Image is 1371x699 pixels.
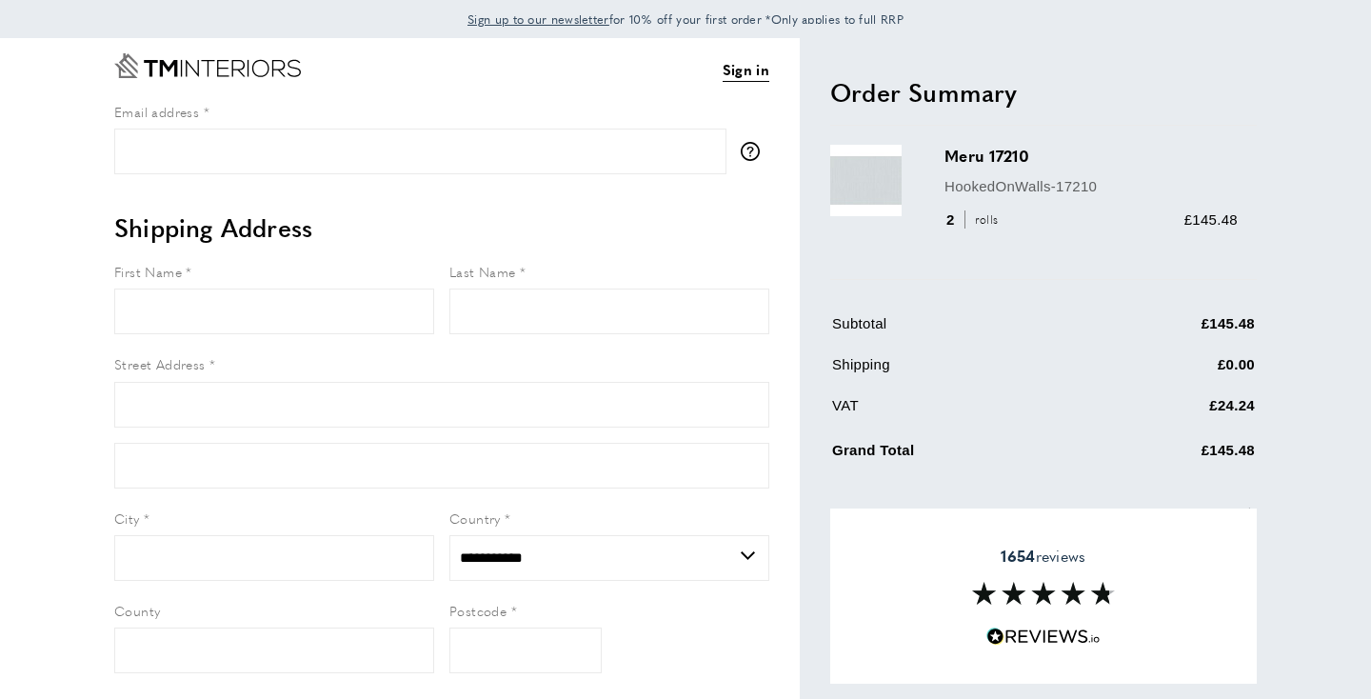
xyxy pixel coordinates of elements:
[1001,545,1035,567] strong: 1654
[964,210,1003,229] span: rolls
[1089,312,1256,349] td: £145.48
[449,601,507,620] span: Postcode
[114,102,199,121] span: Email address
[1184,211,1238,228] span: £145.48
[1089,353,1256,390] td: £0.00
[723,58,769,82] a: Sign in
[832,312,1087,349] td: Subtotal
[114,509,140,528] span: City
[114,601,160,620] span: County
[832,394,1087,431] td: VAT
[449,509,501,528] span: Country
[1089,394,1256,431] td: £24.24
[830,145,902,216] img: Meru 17210
[944,145,1238,167] h3: Meru 17210
[114,210,769,245] h2: Shipping Address
[944,175,1238,198] p: HookedOnWalls-17210
[467,10,904,28] span: for 10% off your first order *Only applies to full RRP
[467,10,609,29] a: Sign up to our newsletter
[1089,435,1256,476] td: £145.48
[1001,547,1085,566] span: reviews
[972,582,1115,605] img: Reviews section
[741,142,769,161] button: More information
[830,75,1257,110] h2: Order Summary
[832,435,1087,476] td: Grand Total
[114,354,206,373] span: Street Address
[832,353,1087,390] td: Shipping
[114,262,182,281] span: First Name
[830,504,969,527] span: Apply Discount Code
[467,10,609,28] span: Sign up to our newsletter
[449,262,516,281] span: Last Name
[114,53,301,78] a: Go to Home page
[986,628,1101,646] img: Reviews.io 5 stars
[944,209,1004,231] div: 2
